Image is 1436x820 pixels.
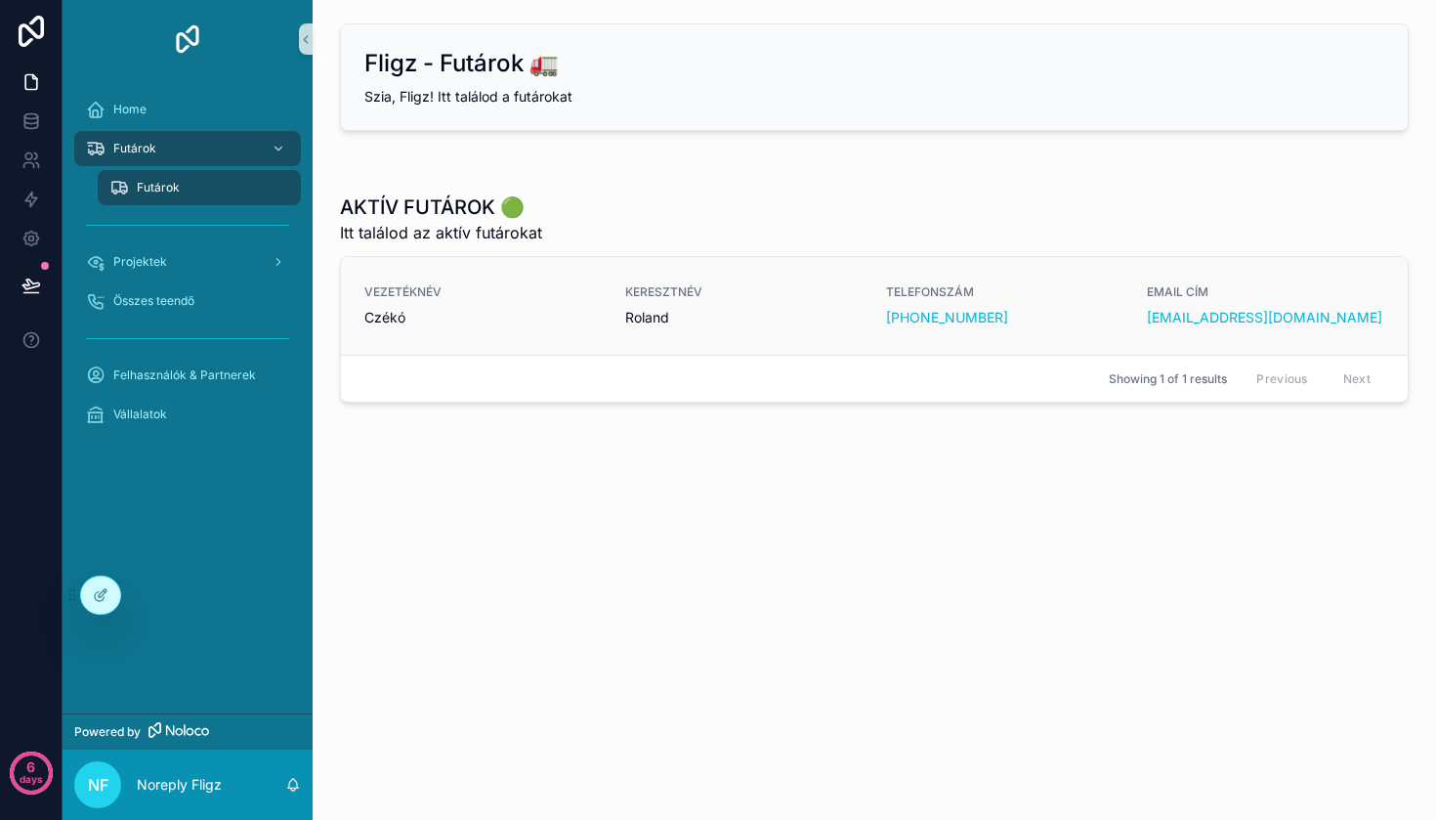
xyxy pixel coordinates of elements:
a: [EMAIL_ADDRESS][DOMAIN_NAME] [1147,308,1382,327]
span: Szia, Fligz! Itt találod a futárokat [364,88,572,105]
span: Powered by [74,724,141,740]
h2: Fligz - Futárok 🚛 [364,48,559,79]
span: Roland [625,308,863,327]
a: [PHONE_NUMBER] [886,308,1008,327]
span: Futárok [113,141,156,156]
span: Projektek [113,254,167,270]
span: KERESZTNÉV [625,284,863,300]
a: VEZETÉKNÉVCzékóKERESZTNÉVRolandTELEFONSZÁM[PHONE_NUMBER]EMAIL CÍM[EMAIL_ADDRESS][DOMAIN_NAME] [341,257,1408,355]
span: NF [88,773,108,797]
a: Futárok [98,170,301,205]
img: App logo [172,23,203,55]
span: Czékó [364,308,602,327]
span: EMAIL CÍM [1147,284,1384,300]
a: Futárok [74,131,301,166]
a: Powered by [63,713,313,750]
a: Összes teendő [74,283,301,319]
a: Felhasználók & Partnerek [74,358,301,393]
span: Home [113,102,147,117]
p: Noreply Fligz [137,775,222,795]
span: Showing 1 of 1 results [1109,371,1227,387]
span: Futárok [137,180,180,195]
a: Home [74,92,301,127]
span: TELEFONSZÁM [886,284,1123,300]
p: days [20,765,43,793]
span: Összes teendő [113,293,194,309]
a: Projektek [74,244,301,280]
span: VEZETÉKNÉV [364,284,602,300]
h1: AKTÍV FUTÁROK 🟢 [340,194,542,221]
span: Vállalatok [113,407,167,422]
a: Vállalatok [74,397,301,432]
p: 6 [26,757,35,777]
span: Felhasználók & Partnerek [113,367,256,383]
span: Itt találod az aktív futárokat [340,221,542,244]
div: scrollable content [63,78,313,457]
